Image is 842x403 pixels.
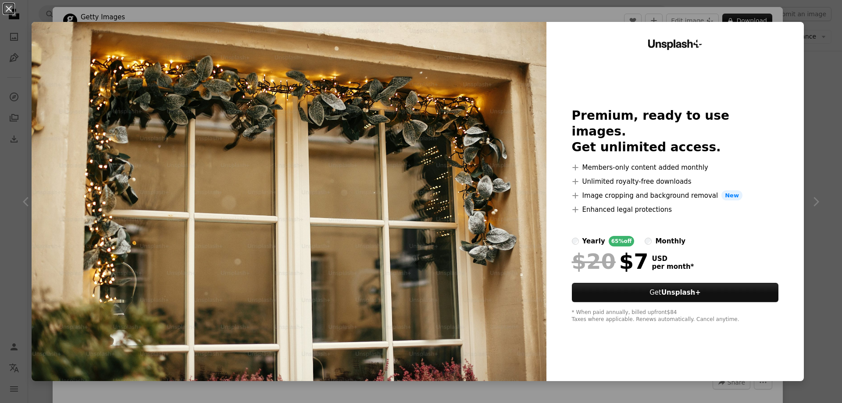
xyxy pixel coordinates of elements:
[721,190,742,201] span: New
[572,283,779,302] button: GetUnsplash+
[572,190,779,201] li: Image cropping and background removal
[572,250,649,273] div: $7
[661,289,701,296] strong: Unsplash+
[572,162,779,173] li: Members-only content added monthly
[645,238,652,245] input: monthly
[572,250,616,273] span: $20
[572,238,579,245] input: yearly65%off
[582,236,605,246] div: yearly
[572,309,779,323] div: * When paid annually, billed upfront $84 Taxes where applicable. Renews automatically. Cancel any...
[572,204,779,215] li: Enhanced legal protections
[609,236,635,246] div: 65% off
[652,255,694,263] span: USD
[652,263,694,271] span: per month *
[572,108,779,155] h2: Premium, ready to use images. Get unlimited access.
[655,236,685,246] div: monthly
[572,176,779,187] li: Unlimited royalty-free downloads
